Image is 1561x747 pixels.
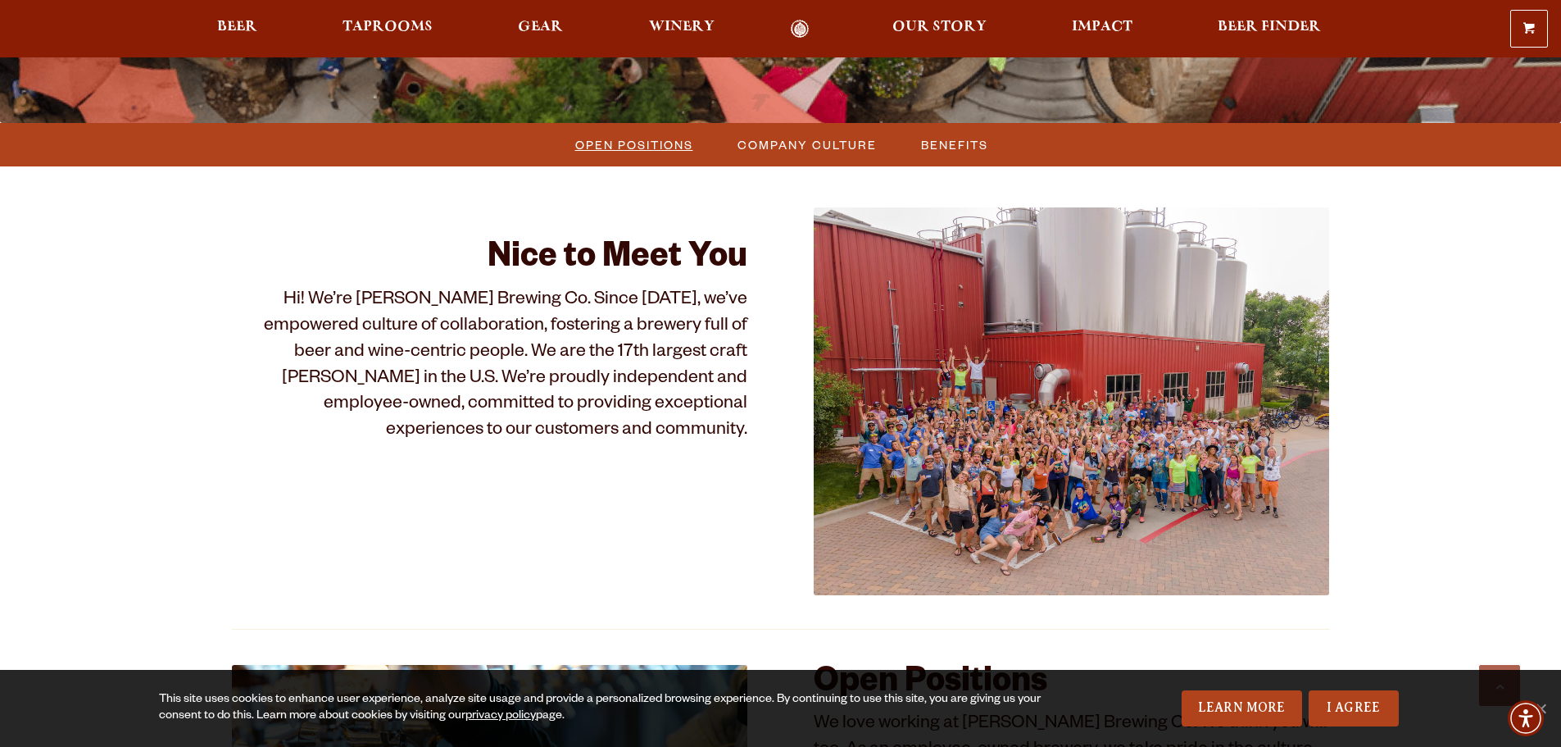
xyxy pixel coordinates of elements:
[737,133,877,157] span: Company Culture
[1309,690,1399,727] a: I Agree
[575,133,693,157] span: Open Positions
[206,20,268,39] a: Beer
[1207,20,1332,39] a: Beer Finder
[911,133,996,157] a: Benefits
[217,20,257,34] span: Beer
[1508,700,1544,736] div: Accessibility Menu
[814,665,1330,704] h2: Open Positions
[343,20,433,34] span: Taprooms
[1072,20,1132,34] span: Impact
[649,20,715,34] span: Winery
[159,692,1046,725] div: This site uses cookies to enhance user experience, analyze site usage and provide a personalized ...
[769,20,831,39] a: Odell Home
[507,20,574,39] a: Gear
[892,20,987,34] span: Our Story
[232,240,748,280] h2: Nice to Meet You
[921,133,988,157] span: Benefits
[638,20,725,39] a: Winery
[728,133,885,157] a: Company Culture
[882,20,997,39] a: Our Story
[814,207,1330,594] img: 51399232252_e3c7efc701_k (2)
[1479,665,1520,706] a: Scroll to top
[1218,20,1321,34] span: Beer Finder
[1061,20,1143,39] a: Impact
[465,710,536,723] a: privacy policy
[518,20,563,34] span: Gear
[332,20,443,39] a: Taprooms
[565,133,701,157] a: Open Positions
[1182,690,1302,727] a: Learn More
[264,291,747,442] span: Hi! We’re [PERSON_NAME] Brewing Co. Since [DATE], we’ve empowered culture of collaboration, foste...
